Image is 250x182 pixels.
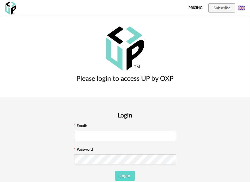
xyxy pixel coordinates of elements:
[115,171,135,181] button: Login
[120,174,131,178] span: Login
[208,4,235,12] button: Subscribe
[238,4,245,11] img: us
[214,6,230,10] span: Subscribe
[74,124,87,129] label: Email:
[5,2,16,15] img: OXP
[74,148,93,153] label: Password
[76,74,174,83] h3: Please login to access UP by OXP
[74,111,176,120] h2: Login
[106,27,144,71] img: OXP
